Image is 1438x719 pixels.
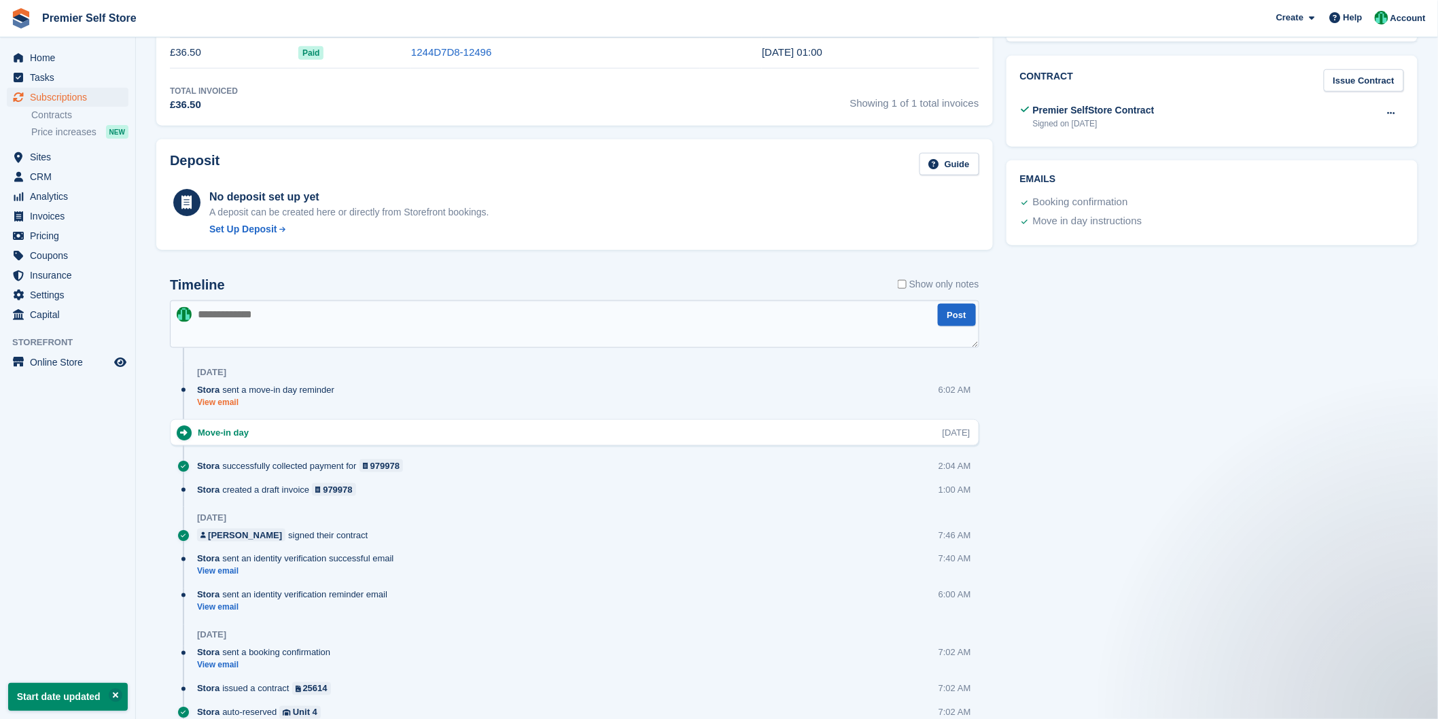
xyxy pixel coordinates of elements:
span: Stora [197,459,220,472]
a: 979978 [312,483,356,496]
a: menu [7,266,128,285]
div: successfully collected payment for [197,459,410,472]
div: created a draft invoice [197,483,363,496]
div: 1:00 AM [939,483,971,496]
span: Sites [30,147,111,166]
a: menu [7,353,128,372]
div: Move in day instructions [1033,213,1142,230]
span: Create [1276,11,1303,24]
span: Help [1344,11,1363,24]
a: menu [7,167,128,186]
a: Guide [919,153,979,175]
button: Post [938,304,976,326]
div: sent an identity verification reminder email [197,589,394,601]
a: menu [7,48,128,67]
h2: Contract [1020,69,1074,92]
a: View email [197,397,341,408]
div: Signed on [DATE] [1033,118,1155,130]
img: stora-icon-8386f47178a22dfd0bd8f6a31ec36ba5ce8667c1dd55bd0f319d3a0aa187defe.svg [11,8,31,29]
span: Price increases [31,126,97,139]
img: Peter Pring [1375,11,1388,24]
div: [PERSON_NAME] [208,529,282,542]
a: Issue Contract [1324,69,1404,92]
div: 7:02 AM [939,706,971,719]
input: Show only notes [898,277,907,292]
span: Stora [197,483,220,496]
a: View email [197,660,337,671]
span: Coupons [30,246,111,265]
div: Move-in day [198,426,256,439]
div: £36.50 [170,97,238,113]
a: menu [7,187,128,206]
span: Stora [197,706,220,719]
div: Total Invoiced [170,85,238,97]
h2: Timeline [170,277,225,293]
a: 25614 [292,682,331,695]
a: menu [7,226,128,245]
p: Start date updated [8,683,128,711]
a: menu [7,285,128,304]
div: 2:04 AM [939,459,971,472]
a: Price increases NEW [31,124,128,139]
a: View email [197,566,400,578]
a: Unit 4 [279,706,321,719]
a: Premier Self Store [37,7,142,29]
td: £36.50 [170,37,298,68]
label: Show only notes [898,277,979,292]
div: 7:46 AM [939,529,971,542]
div: 979978 [370,459,400,472]
span: Insurance [30,266,111,285]
img: Peter Pring [177,307,192,322]
div: [DATE] [943,426,970,439]
span: Stora [197,553,220,565]
div: [DATE] [197,630,226,641]
div: Booking confirmation [1033,194,1128,211]
span: Stora [197,646,220,659]
div: 7:40 AM [939,553,971,565]
a: 979978 [359,459,404,472]
h2: Emails [1020,174,1404,185]
div: Unit 4 [293,706,317,719]
div: [DATE] [197,367,226,378]
a: 1244D7D8-12496 [411,46,491,58]
a: [PERSON_NAME] [197,529,285,542]
span: Online Store [30,353,111,372]
div: [DATE] [197,512,226,523]
div: issued a contract [197,682,338,695]
div: sent a booking confirmation [197,646,337,659]
div: 6:00 AM [939,589,971,601]
span: Invoices [30,207,111,226]
a: menu [7,207,128,226]
span: Subscriptions [30,88,111,107]
a: View email [197,602,394,614]
a: Set Up Deposit [209,222,489,236]
span: Stora [197,589,220,601]
span: Account [1390,12,1426,25]
div: auto-reserved [197,706,328,719]
div: 6:02 AM [939,383,971,396]
span: Storefront [12,336,135,349]
a: menu [7,305,128,324]
span: Pricing [30,226,111,245]
div: 7:02 AM [939,646,971,659]
time: 2025-10-03 00:00:39 UTC [762,46,822,58]
span: Tasks [30,68,111,87]
span: Stora [197,682,220,695]
div: Set Up Deposit [209,222,277,236]
span: Showing 1 of 1 total invoices [850,85,979,113]
span: Settings [30,285,111,304]
div: 979978 [323,483,352,496]
a: menu [7,147,128,166]
a: Contracts [31,109,128,122]
div: 7:02 AM [939,682,971,695]
div: Premier SelfStore Contract [1033,103,1155,118]
span: Home [30,48,111,67]
span: Paid [298,46,323,60]
a: Preview store [112,354,128,370]
span: Stora [197,383,220,396]
h2: Deposit [170,153,220,175]
span: CRM [30,167,111,186]
div: NEW [106,125,128,139]
div: sent an identity verification successful email [197,553,400,565]
span: Capital [30,305,111,324]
